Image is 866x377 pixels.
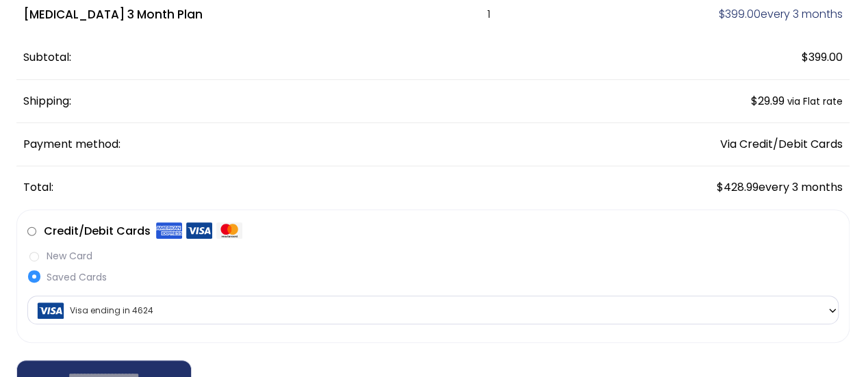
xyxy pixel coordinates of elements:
[559,166,850,209] td: every 3 months
[802,49,843,65] span: 399.00
[16,166,559,209] th: Total:
[27,249,839,263] label: New Card
[717,179,759,195] span: 428.99
[751,93,785,109] span: 29.99
[559,123,850,166] td: Via Credit/Debit Cards
[186,222,212,239] img: Visa
[802,49,808,65] span: $
[751,93,758,109] span: $
[27,296,839,324] span: Visa ending in 4624
[719,6,761,22] span: 399.00
[156,222,182,239] img: Amex
[16,80,559,123] th: Shipping:
[31,296,835,325] span: Visa ending in 4624
[216,222,242,239] img: Mastercard
[717,179,724,195] span: $
[16,123,559,166] th: Payment method:
[787,95,843,108] small: via Flat rate
[719,6,725,22] span: $
[16,36,559,79] th: Subtotal:
[27,270,839,285] label: Saved Cards
[44,220,242,242] label: Credit/Debit Cards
